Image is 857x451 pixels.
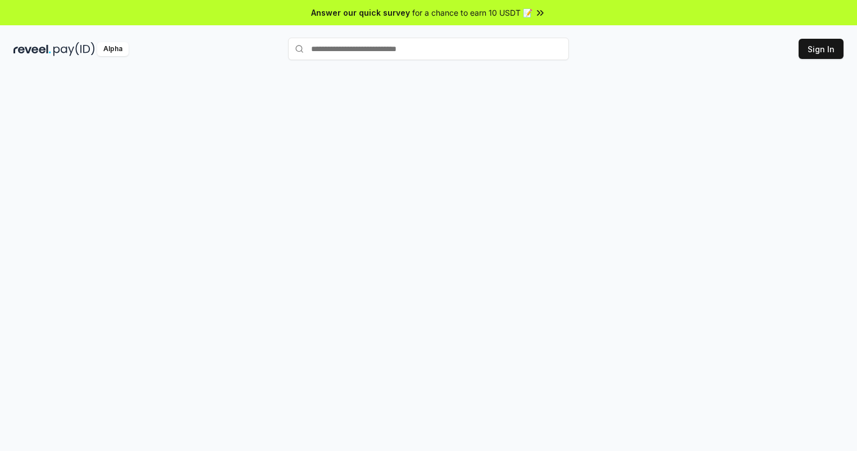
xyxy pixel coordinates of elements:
div: Alpha [97,42,129,56]
button: Sign In [799,39,844,59]
img: reveel_dark [13,42,51,56]
img: pay_id [53,42,95,56]
span: Answer our quick survey [311,7,410,19]
span: for a chance to earn 10 USDT 📝 [412,7,532,19]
